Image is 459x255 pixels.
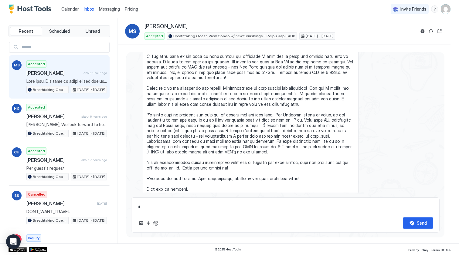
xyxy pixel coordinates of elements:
span: [DATE] [97,202,107,206]
span: Breathtaking Ocean View Condo w/ new furnishings - Poipu Kapili #30 [33,218,67,223]
span: [PERSON_NAME], We look forward to hosting you, we will send out a Welcome Letter email with perti... [26,122,107,127]
span: Accepted [28,148,45,154]
div: Send [417,220,427,226]
button: Recent [10,27,42,35]
span: Accepted [146,33,163,39]
span: Breathtaking Ocean View Condo w/ new furnishings - Poipu Kapili #30 [33,174,67,180]
span: [DATE] - [DATE] [306,33,334,39]
span: Breathtaking Ocean View Condo w/ new furnishings - Poipu Kapili #30 [33,87,67,92]
span: Breathtaking Ocean View Condo w/ new furnishings - Poipu Kapili #30 [173,33,295,39]
span: [PERSON_NAME] [26,113,79,119]
span: © 2025 Host Tools [215,247,241,251]
span: about 6 hours ago [81,115,107,119]
span: Unread [86,29,100,34]
span: about 7 hours ago [81,158,107,162]
span: [DATE] - [DATE] [77,131,105,136]
a: Privacy Policy [408,246,428,253]
span: Inquiry [28,235,39,241]
a: Calendar [61,6,79,12]
button: Open reservation [436,28,443,35]
button: Unread [76,27,109,35]
a: Inbox [84,6,94,12]
button: Reservation information [419,28,426,35]
span: [DATE] - [DATE] [77,174,105,180]
a: Messaging [99,6,120,12]
span: Per guest's request [26,166,107,171]
span: Lore Ipsu, D sitame co adipi el sed doeiusmo te incid utl etd mag aliq en admi veniamqui nostr! E... [147,27,355,197]
div: menu [431,5,438,13]
div: User profile [441,4,450,14]
a: App Store [8,247,27,252]
button: Quick reply [145,220,152,227]
button: Scheduled [43,27,76,35]
span: [PERSON_NAME] [26,70,81,76]
span: [PERSON_NAME] [26,157,79,163]
a: Google Play Store [29,247,47,252]
div: tab-group [8,25,110,37]
span: Accepted [28,105,45,110]
span: [DATE] - [DATE] [77,218,105,223]
span: Scheduled [49,29,70,34]
span: Pricing [125,6,138,12]
span: Lore Ipsu, D sitame co adipi el sed doeiusmo te incid utl etd mag aliq en admi veniamqui nostr! E... [26,79,107,84]
span: MS [129,28,136,35]
span: Privacy Policy [408,248,428,252]
span: Cancelled [28,192,46,197]
span: SS [14,193,19,198]
button: Upload image [138,220,145,227]
span: about 1 hour ago [83,71,107,75]
button: ChatGPT Auto Reply [152,220,159,227]
span: Recent [19,29,33,34]
span: Terms Of Use [431,248,450,252]
span: DONT_WANT_TRAVEL [26,209,107,214]
span: Breathtaking Ocean View Condo w/ new furnishings - Poipu Kapili #30 [33,131,67,136]
span: Invite Friends [400,6,426,12]
a: Terms Of Use [431,246,450,253]
a: Host Tools Logo [8,5,54,14]
span: Accepted [28,61,45,67]
span: MS [14,62,20,68]
span: [PERSON_NAME] [144,23,188,30]
button: Send [403,217,433,229]
span: HG [14,106,20,111]
button: Sync reservation [427,28,435,35]
span: [DATE] - [DATE] [77,87,105,92]
input: Input Field [19,42,109,52]
span: [PERSON_NAME] [26,200,95,206]
div: Open Intercom Messenger [6,234,21,249]
span: CH [14,149,19,155]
